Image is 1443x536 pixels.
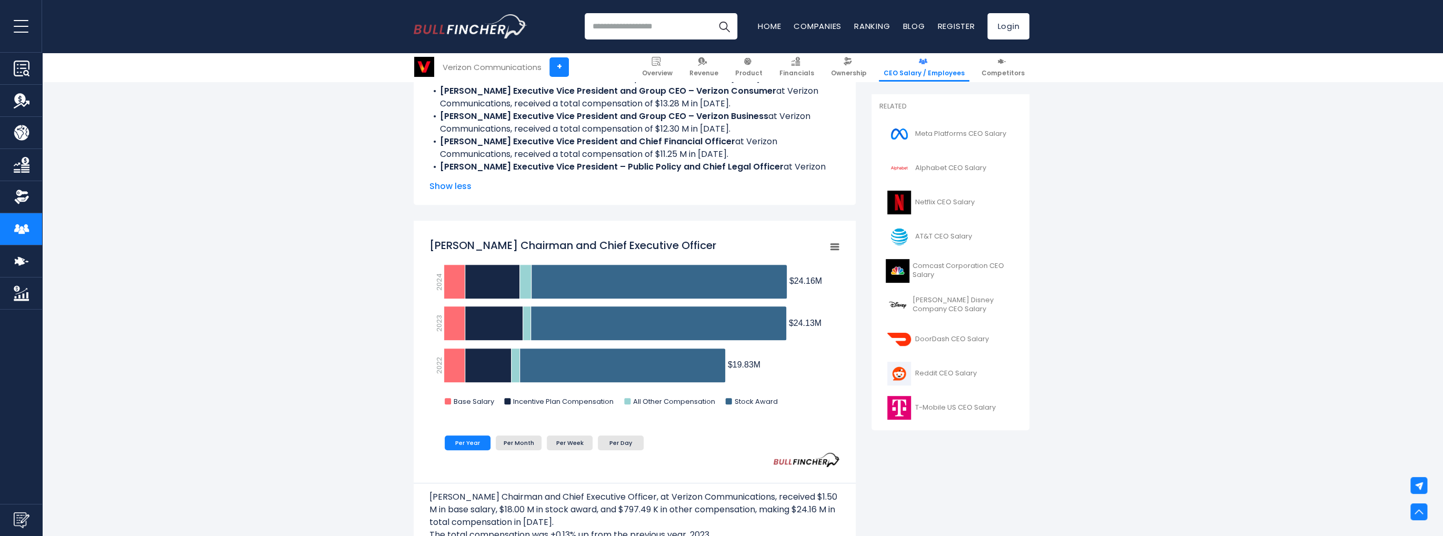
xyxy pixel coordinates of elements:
a: Revenue [685,53,723,82]
img: DASH logo [886,327,912,351]
img: Ownership [14,189,29,205]
a: [PERSON_NAME] Disney Company CEO Salary [879,291,1021,320]
span: Netflix CEO Salary [915,198,975,207]
li: at Verizon Communications, received a total compensation of $13.28 M in [DATE]. [429,85,840,110]
text: 2023 [434,315,444,332]
li: Per Year [445,435,490,450]
span: CEO Salary / Employees [884,69,965,77]
svg: Hans Vestberg Chairman and Chief Executive Officer [429,233,840,417]
img: RDDT logo [886,362,912,385]
li: Per Week [547,435,593,450]
li: at Verizon Communications, received a total compensation of $12.30 M in [DATE]. [429,110,840,135]
a: Alphabet CEO Salary [879,154,1021,183]
text: Base Salary [454,396,495,406]
img: T logo [886,225,912,249]
p: Related [879,102,1021,111]
img: Bullfincher logo [414,14,527,38]
a: Meta Platforms CEO Salary [879,120,1021,148]
b: [PERSON_NAME] Executive Vice President – Public Policy and Chief Legal Officer [440,161,784,173]
b: [PERSON_NAME] Executive Vice President and Group CEO – Verizon Business [440,110,768,122]
a: AT&T CEO Salary [879,222,1021,251]
img: TMUS logo [886,396,912,420]
div: Verizon Communications [443,61,542,73]
p: [PERSON_NAME] Chairman and Chief Executive Officer, at Verizon Communications, received $1.50 M i... [429,491,840,529]
a: Ownership [826,53,871,82]
li: at Verizon Communications, received a total compensation of $6.44 M in [DATE]. [429,161,840,186]
span: Overview [642,69,673,77]
a: Overview [637,53,677,82]
a: Login [987,13,1029,39]
li: Per Day [598,435,644,450]
a: Netflix CEO Salary [879,188,1021,217]
button: Search [711,13,737,39]
a: Product [730,53,767,82]
li: at Verizon Communications, received a total compensation of $11.25 M in [DATE]. [429,135,840,161]
span: T-Mobile US CEO Salary [915,403,996,412]
b: [PERSON_NAME] Executive Vice President and Group CEO – Verizon Consumer [440,85,776,97]
a: Comcast Corporation CEO Salary [879,256,1021,285]
text: Stock Award [735,396,778,406]
a: Go to homepage [414,14,527,38]
img: NFLX logo [886,191,912,214]
a: CEO Salary / Employees [879,53,969,82]
span: Alphabet CEO Salary [915,164,986,173]
a: Financials [775,53,819,82]
img: META logo [886,122,912,146]
a: Companies [794,21,841,32]
span: Financials [779,69,814,77]
img: VZ logo [414,57,434,77]
a: Reddit CEO Salary [879,359,1021,388]
a: Register [937,21,975,32]
span: Comcast Corporation CEO Salary [913,262,1015,280]
tspan: $24.13M [789,319,821,327]
span: [PERSON_NAME] Disney Company CEO Salary [913,296,1015,314]
a: Home [758,21,781,32]
span: Show less [429,180,840,193]
tspan: $24.16M [789,276,822,285]
img: GOOGL logo [886,156,912,180]
span: Competitors [981,69,1025,77]
a: Blog [903,21,925,32]
span: DoorDash CEO Salary [915,335,989,344]
text: 2022 [434,357,444,374]
text: Incentive Plan Compensation [513,396,614,406]
a: DoorDash CEO Salary [879,325,1021,354]
tspan: [PERSON_NAME] Chairman and Chief Executive Officer [429,238,716,253]
img: DIS logo [886,293,909,317]
span: Meta Platforms CEO Salary [915,130,1006,138]
text: 2024 [434,273,444,291]
a: + [549,57,569,77]
span: Ownership [831,69,867,77]
a: T-Mobile US CEO Salary [879,393,1021,422]
span: Product [735,69,763,77]
span: AT&T CEO Salary [915,232,972,241]
tspan: $19.83M [728,360,760,369]
a: Ranking [854,21,890,32]
li: Per Month [496,435,542,450]
b: [PERSON_NAME] Executive Vice President and Chief Financial Officer [440,135,735,147]
span: Reddit CEO Salary [915,369,977,378]
a: Competitors [977,53,1029,82]
text: All Other Compensation [633,396,715,406]
span: Revenue [689,69,718,77]
img: CMCSA logo [886,259,909,283]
